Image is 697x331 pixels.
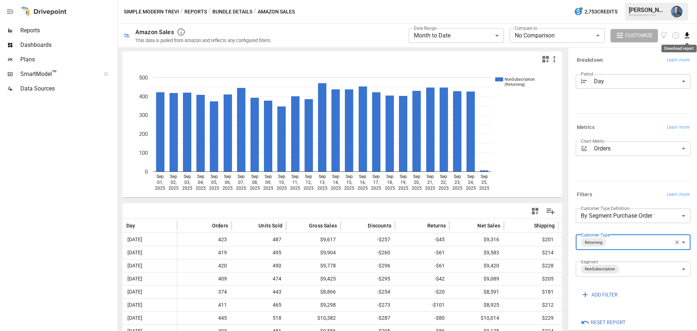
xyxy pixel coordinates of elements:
span: [DATE] [126,233,173,246]
text: 19, [400,180,406,185]
span: Returning [582,238,605,247]
span: -$42 [399,273,446,285]
text: 2025 [277,186,287,191]
text: 02, [171,180,176,185]
text: (Returning) [505,82,525,87]
span: ™ [52,69,57,78]
button: Customize [611,29,658,42]
span: -$257 [344,233,391,246]
text: Sep [427,174,434,179]
span: 490 [235,259,282,272]
span: -$260 [344,246,391,259]
text: 25, [481,180,487,185]
label: Date Range [414,25,436,31]
span: 445 [181,312,228,324]
text: 18, [387,180,393,185]
text: Sep [305,174,312,179]
span: -$61 [399,259,446,272]
span: $212 [508,299,555,311]
div: Orders [594,141,690,156]
button: Manage Columns [542,203,559,219]
text: Sep [211,174,218,179]
span: [DATE] [126,273,173,285]
button: Reports [184,7,207,16]
text: Sep [440,174,447,179]
text: Sep [332,174,339,179]
text: 21, [427,180,433,185]
text: 2025 [250,186,260,191]
span: $9,298 [290,299,337,311]
text: 2025 [439,186,449,191]
text: 06, [225,180,231,185]
text: 12, [306,180,311,185]
text: NonSubscription [505,77,535,82]
text: Sep [265,174,272,179]
span: $10,014 [453,312,500,324]
div: This data is pulled from Amazon and reflects any configured filters. [135,38,272,43]
div: Download report [661,45,697,52]
text: 2025 [223,186,233,191]
text: 20, [414,180,420,185]
text: Sep [454,174,461,179]
button: Bundle Details [212,7,252,16]
button: Sort [298,221,308,231]
text: Sep [184,174,191,179]
span: SmartModel [20,70,96,78]
text: 15, [346,180,352,185]
text: 07, [238,180,244,185]
span: 409 [181,273,228,285]
text: 2025 [385,186,395,191]
text: Sep [251,174,258,179]
text: 0 [145,169,148,175]
text: 10, [279,180,285,185]
button: Sort [201,221,211,231]
span: Learn more [667,124,689,131]
span: -$101 [399,299,446,311]
span: Customize [625,31,653,40]
text: 2025 [168,186,179,191]
text: 100 [139,150,148,156]
span: 474 [235,273,282,285]
text: 200 [139,131,148,137]
text: Sep [292,174,299,179]
span: 2,753 Credits [584,7,617,16]
span: Net Sales [477,222,500,229]
button: Sort [357,221,367,231]
span: [DATE] [126,299,173,311]
label: Customer Type Definition [581,205,629,211]
span: 518 [235,312,282,324]
text: 2025 [371,186,381,191]
div: By Segment Purchase Order [576,209,690,223]
text: 2025 [236,186,246,191]
span: [DATE] [126,259,173,272]
text: 500 [139,74,148,81]
span: $229 [508,312,555,324]
text: 2025 [182,186,192,191]
span: 423 [181,233,228,246]
span: $181 [508,286,555,298]
span: Dashboards [20,41,116,49]
button: Sort [248,221,258,231]
span: $205 [508,273,555,285]
text: 03, [184,180,190,185]
h6: Metrics [577,124,595,132]
button: View documentation [661,29,669,42]
div: / [208,7,211,16]
span: Shipping [534,222,555,229]
text: 17, [373,180,379,185]
button: 2,753Credits [571,5,620,19]
text: 2025 [331,186,341,191]
button: Sort [523,221,533,231]
span: -$45 [399,233,446,246]
button: Reset Report [576,316,631,329]
text: 2025 [466,186,476,191]
label: Period [581,71,593,77]
span: 374 [181,286,228,298]
text: 2025 [155,186,165,191]
span: Reports [20,26,116,35]
text: 2025 [479,186,489,191]
text: 11, [292,180,298,185]
span: $9,425 [290,273,337,285]
span: 443 [235,286,282,298]
span: Returns [427,222,446,229]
